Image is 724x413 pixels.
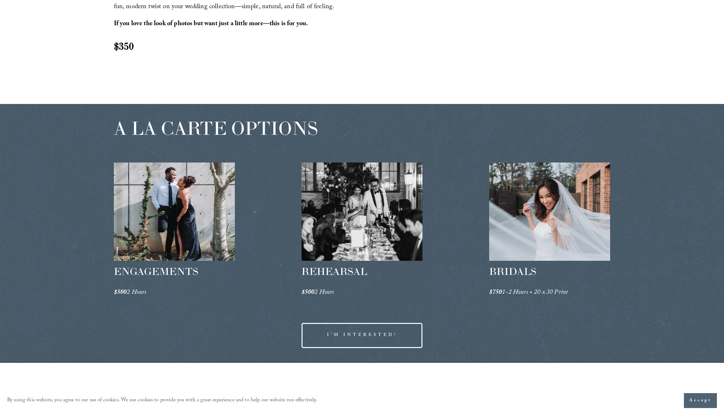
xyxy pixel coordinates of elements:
[114,265,198,278] span: ENGAGEMENTS
[489,265,536,278] span: BRIDALS
[489,287,502,298] em: $750
[502,287,568,298] em: 1-2 Hours + 20 x 30 Print
[314,287,334,298] em: 2 Hours
[114,19,308,30] strong: If you love the look of photos but want just a little more—this is for you.
[302,323,423,348] a: I'M INTERESTED!
[684,393,717,408] button: Accept
[114,287,127,298] em: $500
[302,287,315,298] em: $500
[302,265,367,278] span: REHEARSAL
[114,116,318,140] span: A LA CARTE OPTIONS
[114,40,134,53] strong: $350
[127,287,146,298] em: 2 Hours
[689,397,712,404] span: Accept
[7,396,317,406] p: By using this website, you agree to our use of cookies. We use cookies to provide you with a grea...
